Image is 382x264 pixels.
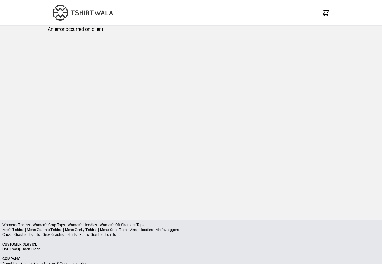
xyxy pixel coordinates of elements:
[2,223,380,227] p: Women's T-shirts | Women's Crop Tops | Women's Hoodies | Women's Off Shoulder Tops
[2,242,380,247] p: Customer Service
[2,256,380,261] p: Company
[53,5,113,21] img: TW-LOGO-400-104.png
[2,227,380,232] p: Men's T-shirts | Men's Graphic T-shirts | Men's Geeky T-shirts | Men's Crop Tops | Men's Hoodies ...
[48,26,334,33] p: An error occurred on client
[2,232,380,237] p: Cricket Graphic T-shirts | Geek Graphic T-shirts | Funny Graphic T-shirts |
[2,247,380,252] p: | |
[10,247,19,251] a: Email
[21,247,40,251] a: Track Order
[2,247,9,251] a: Call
